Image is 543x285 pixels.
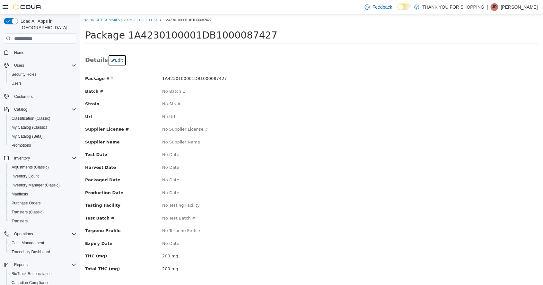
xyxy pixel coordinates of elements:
[6,70,79,79] button: Security Roles
[372,4,392,10] span: Feedback
[82,176,99,181] span: No Date
[12,154,76,162] span: Inventory
[12,81,22,86] span: Users
[12,230,76,238] span: Operations
[5,151,36,156] span: Harvest Date
[82,202,115,206] span: No Test Batch #
[12,174,39,179] span: Inventory Count
[5,176,43,181] span: Production Date
[5,75,23,80] span: Batch #
[5,125,39,130] span: Supplier Name
[82,189,119,194] span: No Testing Facility
[82,125,120,130] span: No Supplier Name
[9,217,30,225] a: Transfers
[1,47,79,57] button: Home
[6,199,79,208] button: Purchase Orders
[9,217,76,225] span: Transfers
[6,269,79,278] button: BioTrack Reconciliation
[12,92,76,100] span: Customers
[9,172,76,180] span: Inventory Count
[6,208,79,217] button: Transfers (Classic)
[9,163,51,171] a: Adjustments (Classic)
[9,80,76,87] span: Users
[82,239,98,244] span: 200 mg
[12,210,44,215] span: Transfers (Classic)
[6,114,79,123] button: Classification (Classic)
[12,93,35,100] a: Customers
[5,163,40,168] span: Packaged Date
[12,62,27,69] button: Users
[423,3,485,11] p: THANK YOU FOR SHOPPING
[9,124,50,131] a: My Catalog (Classic)
[12,183,60,188] span: Inventory Manager (Classic)
[5,3,77,8] a: Midnight Gummies | 200mg | Good Day
[12,261,30,269] button: Reports
[82,227,99,232] span: No Date
[6,181,79,190] button: Inventory Manager (Classic)
[5,113,48,117] span: Supplier License #
[82,151,99,156] span: No Date
[6,172,79,181] button: Inventory Count
[9,71,39,78] a: Security Roles
[82,163,99,168] span: No Date
[1,154,79,163] button: Inventory
[14,262,28,267] span: Reports
[9,115,53,122] a: Classification (Classic)
[5,239,27,244] span: THC (mg)
[12,201,41,206] span: Purchase Orders
[5,100,12,105] span: Url
[12,134,43,139] span: My Catalog (Beta)
[5,202,34,206] span: Test Batch #
[9,142,34,149] a: Promotions
[6,79,79,88] button: Users
[82,87,101,92] span: No Strain
[9,115,76,122] span: Classification (Classic)
[5,62,33,67] span: Package #
[5,214,40,219] span: Terpene Profile
[82,75,106,80] span: No Batch #
[9,181,62,189] a: Inventory Manager (Classic)
[12,240,44,246] span: Cash Management
[12,49,27,56] a: Home
[14,107,27,112] span: Catalog
[9,190,31,198] a: Manifests
[6,123,79,132] button: My Catalog (Classic)
[13,4,42,10] img: Cova
[5,138,27,143] span: Test Date
[14,156,30,161] span: Inventory
[1,229,79,238] button: Operations
[5,189,40,194] span: Testing Facility
[82,138,99,143] span: No Date
[12,271,52,276] span: BioTrack Reconciliation
[9,239,76,247] span: Cash Management
[12,261,76,269] span: Reports
[12,125,47,130] span: My Catalog (Classic)
[398,4,411,10] input: Dark Mode
[82,252,98,257] span: 200 mg
[12,143,31,148] span: Promotions
[9,199,43,207] a: Purchase Orders
[14,63,24,68] span: Users
[6,163,79,172] button: Adjustments (Classic)
[12,116,50,121] span: Classification (Classic)
[9,248,76,256] span: Traceabilty Dashboard
[9,190,76,198] span: Manifests
[1,260,79,269] button: Reports
[28,40,46,52] button: Edit
[9,239,47,247] a: Cash Management
[12,230,36,238] button: Operations
[82,113,128,117] span: No Supplier License #
[9,248,53,256] a: Traceabilty Dashboard
[14,231,33,237] span: Operations
[12,249,50,255] span: Traceabilty Dashboard
[12,219,28,224] span: Transfers
[1,105,79,114] button: Catalog
[82,100,95,105] span: No Url
[14,94,33,99] span: Customers
[6,132,79,141] button: My Catalog (Beta)
[9,199,76,207] span: Purchase Orders
[491,3,498,11] div: Joe Pepe
[5,42,28,49] span: Details
[9,208,76,216] span: Transfers (Classic)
